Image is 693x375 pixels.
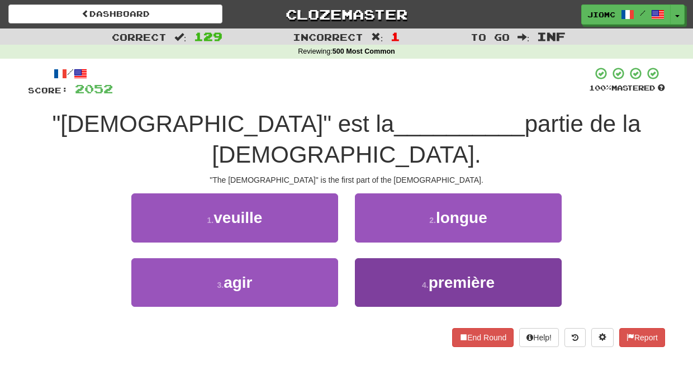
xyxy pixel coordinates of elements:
a: JioMc / [581,4,671,25]
span: 1 [391,30,400,43]
span: To go [471,31,510,42]
small: 1 . [207,216,214,225]
span: Correct [112,31,167,42]
span: Score: [28,86,68,95]
span: 129 [194,30,222,43]
span: : [518,32,530,42]
span: __________ [394,111,525,137]
button: 2.longue [355,193,562,242]
span: : [371,32,383,42]
span: "[DEMOGRAPHIC_DATA]" est la [52,111,394,137]
span: veuille [213,209,262,226]
span: 2052 [75,82,113,96]
div: / [28,67,113,80]
a: Dashboard [8,4,222,23]
div: Mastered [589,83,665,93]
span: agir [224,274,252,291]
span: Inf [537,30,566,43]
a: Clozemaster [239,4,453,24]
strong: 500 Most Common [333,48,395,55]
div: "The [DEMOGRAPHIC_DATA]" is the first part of the [DEMOGRAPHIC_DATA]. [28,174,665,186]
span: 100 % [589,83,611,92]
button: End Round [452,328,514,347]
button: 4.première [355,258,562,307]
button: Report [619,328,665,347]
button: 3.agir [131,258,338,307]
span: Incorrect [293,31,363,42]
span: longue [436,209,487,226]
span: : [174,32,187,42]
button: 1.veuille [131,193,338,242]
small: 3 . [217,281,224,289]
button: Help! [519,328,559,347]
small: 2 . [429,216,436,225]
span: partie de la [DEMOGRAPHIC_DATA]. [212,111,640,168]
button: Round history (alt+y) [564,328,586,347]
small: 4 . [422,281,429,289]
span: JioMc [587,10,615,20]
span: / [640,9,645,17]
span: première [429,274,495,291]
